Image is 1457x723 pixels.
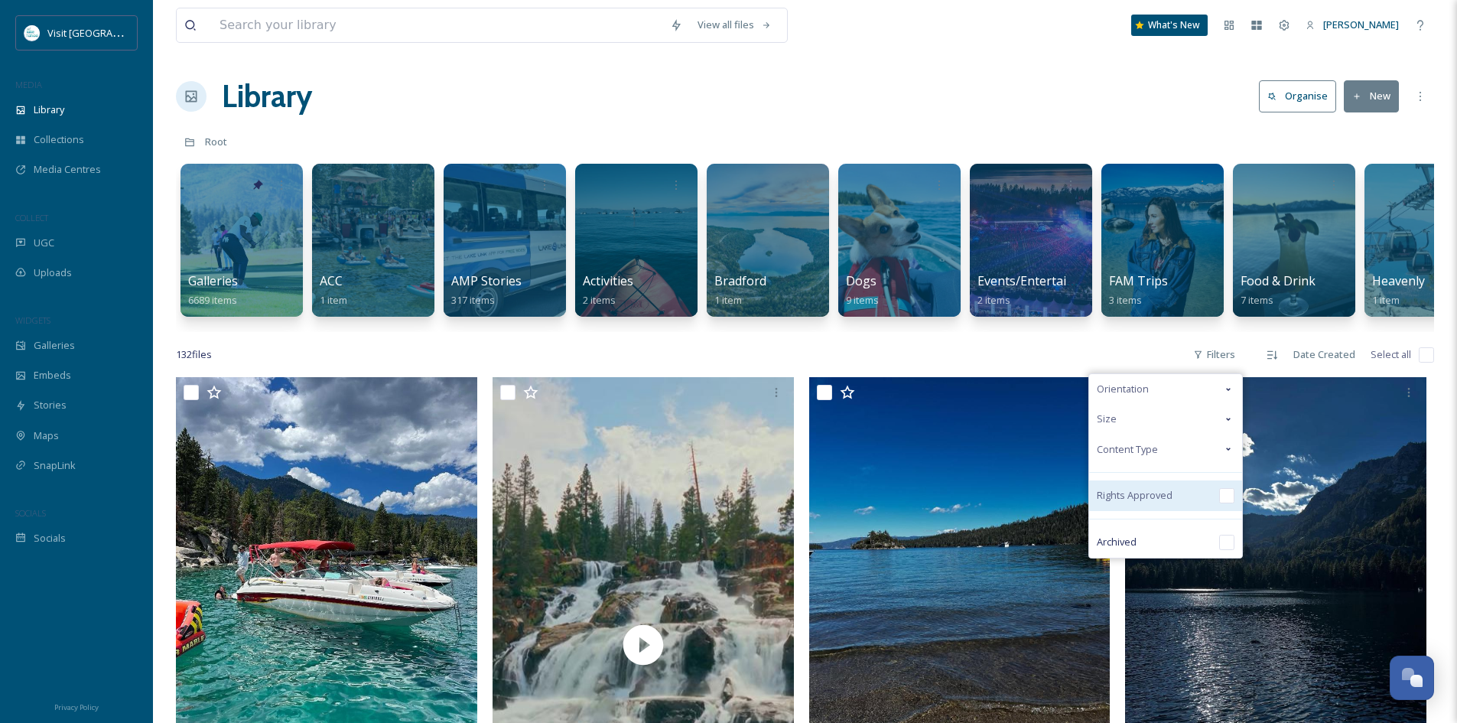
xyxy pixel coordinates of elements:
span: Dogs [846,272,876,289]
span: Maps [34,428,59,443]
span: 6689 items [188,293,237,307]
span: Size [1097,412,1117,426]
a: Activities2 items [583,274,633,307]
span: Galleries [188,272,238,289]
span: WIDGETS [15,314,50,326]
span: Heavenly [1372,272,1425,289]
span: SnapLink [34,458,76,473]
span: 1 item [320,293,347,307]
span: Media Centres [34,162,101,177]
a: Bradford1 item [714,274,766,307]
span: 1 item [714,293,742,307]
button: Organise [1259,80,1336,112]
span: Rights Approved [1097,488,1172,503]
span: Activities [583,272,633,289]
span: Collections [34,132,84,147]
a: Events/Entertainment2 items [977,274,1104,307]
span: Stories [34,398,67,412]
a: Organise [1259,80,1344,112]
span: 7 items [1241,293,1273,307]
span: Root [205,135,227,148]
span: Privacy Policy [54,702,99,712]
a: Privacy Policy [54,697,99,715]
span: Embeds [34,368,71,383]
span: UGC [34,236,54,250]
button: Open Chat [1390,656,1434,700]
span: 2 items [977,293,1010,307]
a: Library [222,73,312,119]
span: Select all [1371,347,1411,362]
span: Archived [1097,535,1137,549]
a: What's New [1131,15,1208,36]
span: 9 items [846,293,879,307]
span: 132 file s [176,347,212,362]
button: New [1344,80,1399,112]
span: COLLECT [15,212,48,223]
span: Content Type [1097,442,1158,457]
a: Galleries6689 items [188,274,238,307]
span: 3 items [1109,293,1142,307]
span: Visit [GEOGRAPHIC_DATA] [47,25,166,40]
span: MEDIA [15,79,42,90]
span: 317 items [451,293,495,307]
span: Galleries [34,338,75,353]
a: View all files [690,10,779,40]
a: Food & Drink7 items [1241,274,1316,307]
span: Uploads [34,265,72,280]
span: 2 items [583,293,616,307]
span: Events/Entertainment [977,272,1104,289]
a: Dogs9 items [846,274,879,307]
div: Date Created [1286,340,1363,370]
span: Food & Drink [1241,272,1316,289]
span: Orientation [1097,382,1149,396]
a: Heavenly1 item [1372,274,1425,307]
span: Bradford [714,272,766,289]
div: Filters [1185,340,1243,370]
a: Root [205,132,227,151]
input: Search your library [212,8,662,42]
span: FAM Trips [1109,272,1168,289]
span: Library [34,103,64,117]
span: SOCIALS [15,507,46,519]
a: [PERSON_NAME] [1298,10,1407,40]
span: Socials [34,531,66,546]
a: AMP Stories317 items [451,274,522,307]
span: AMP Stories [451,272,522,289]
img: download.jpeg [24,25,40,41]
a: FAM Trips3 items [1109,274,1168,307]
a: ACC1 item [320,274,347,307]
span: [PERSON_NAME] [1323,18,1399,31]
span: ACC [320,272,343,289]
span: 1 item [1372,293,1400,307]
